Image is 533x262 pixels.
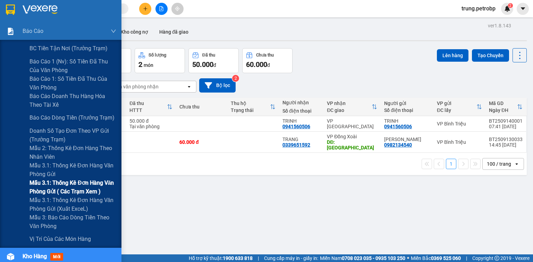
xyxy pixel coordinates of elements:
div: 50.000 đ [129,118,172,124]
span: Doanh số tạo đơn theo VP gửi (trưởng trạm) [29,126,116,144]
button: Số lượng2món [135,48,185,73]
button: Đã thu50.000đ [188,48,239,73]
button: caret-down [517,3,529,15]
div: VP [GEOGRAPHIC_DATA] [327,118,377,129]
span: mới [50,253,63,261]
div: VP Bình Triệu [437,139,482,145]
th: Toggle SortBy [227,98,279,116]
div: 100 / trang [487,160,511,167]
button: file-add [155,3,168,15]
button: Chưa thu60.000đ [242,48,293,73]
button: 1 [446,159,456,169]
div: Mã GD [489,101,517,106]
div: ver 1.8.143 [488,22,511,29]
div: VP Bình Triệu [437,121,482,126]
div: BT2509130033 [489,137,523,142]
strong: 0708 023 035 - 0935 103 250 [342,255,405,261]
div: VP Đồng Xoài [327,134,377,139]
div: Số lượng [149,53,166,58]
div: BT2509140001 [489,118,523,124]
img: icon-new-feature [504,6,510,12]
span: đ [213,62,216,68]
span: đ [267,62,270,68]
div: HTTT [129,107,167,113]
div: TRANG [282,137,320,142]
span: BC tiền tận nơi (trưởng trạm) [29,44,108,53]
button: Bộ lọc [199,78,236,93]
div: Trạng thái [231,107,270,113]
strong: 0369 525 060 [431,255,461,261]
div: DĐ: CHỢ ĐỒNG PHÚ [327,139,377,150]
span: trung.petrobp [456,4,501,13]
div: TRINH [282,118,320,124]
span: Báo cáo [23,27,43,35]
img: logo-vxr [6,5,15,15]
th: Toggle SortBy [323,98,381,116]
img: warehouse-icon [7,253,14,260]
div: Ngày ĐH [489,107,517,113]
div: VP gửi [437,101,476,106]
th: Toggle SortBy [126,98,176,116]
button: plus [139,3,151,15]
div: 14:45 [DATE] [489,142,523,148]
span: Báo cáo dòng tiền (trưởng trạm) [29,113,115,122]
span: 50.000 [192,60,213,69]
span: Mẫu 2: Thống kê đơn hàng theo nhân viên [29,144,116,161]
div: Đã thu [129,101,167,106]
span: Miền Nam [320,254,405,262]
span: Miền Bắc [411,254,461,262]
span: 2 [138,60,142,69]
div: 0982134540 [384,142,412,148]
div: TRINH [384,118,430,124]
th: Toggle SortBy [485,98,526,116]
div: Tại văn phòng [129,124,172,129]
span: Mẫu 3: Báo cáo dòng tiền theo văn phòng [29,213,116,230]
span: Hỗ trợ kỹ thuật: [189,254,253,262]
button: Lên hàng [437,49,468,62]
span: Mẫu 3.1: Thống kê đơn hàng văn phòng gửi [29,161,116,178]
span: 2 [509,3,511,8]
div: VP nhận [327,101,372,106]
div: Số điện thoại [384,107,430,113]
div: Người nhận [282,100,320,105]
div: 0339651592 [282,142,310,148]
div: 0941560506 [282,124,310,129]
strong: 1900 633 818 [223,255,253,261]
span: món [144,62,153,68]
span: file-add [159,6,164,11]
div: ĐC lấy [437,107,476,113]
span: Kho hàng [23,253,47,260]
span: Mẫu 3.1: Thống kê đơn hàng văn phòng gửi (Xuất ExceL) [29,196,116,213]
sup: 2 [232,75,239,82]
span: 60.000 [246,60,267,69]
span: aim [175,6,180,11]
div: Thu hộ [231,101,270,106]
div: Chọn văn phòng nhận [111,83,159,90]
div: ĐC giao [327,107,372,113]
div: 07:41 [DATE] [489,124,523,129]
div: Người gửi [384,101,430,106]
svg: open [186,84,192,89]
span: ⚪️ [407,257,409,260]
div: Chưa thu [256,53,274,58]
span: plus [143,6,148,11]
span: Mẫu 3.1: Thống kê đơn hàng văn phòng gửi ( các trạm xem ) [29,178,116,196]
button: Hàng đã giao [154,24,194,40]
button: aim [171,3,184,15]
div: TRẦN DŨNG [384,137,430,142]
span: Báo cáo 1: Số tiền đã thu của văn phòng [29,75,116,92]
span: | [258,254,259,262]
span: down [111,28,116,34]
div: Số điện thoại [282,108,320,114]
span: Báo cáo 1 (nv): Số tiền đã thu của văn phòng [29,57,116,75]
button: Tạo Chuyến [472,49,509,62]
sup: 2 [508,3,513,8]
span: Cung cấp máy in - giấy in: [264,254,318,262]
svg: open [514,161,519,167]
div: 0941560506 [384,124,412,129]
img: solution-icon [7,28,14,35]
span: | [466,254,467,262]
button: Kho công nợ [115,24,154,40]
div: 60.000 đ [179,139,224,145]
span: Vị trí của các món hàng [29,235,91,243]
